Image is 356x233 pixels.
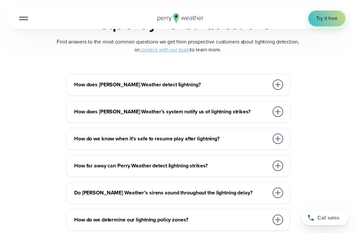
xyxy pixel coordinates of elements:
[317,214,339,222] span: Call sales
[308,11,345,26] a: Try it free
[139,46,190,53] a: connect with our team
[74,81,269,89] h3: How does [PERSON_NAME] Weather detect lightning?
[74,135,269,143] h3: How do we know when it’s safe to resume play after lightning?
[74,108,269,116] h3: How does [PERSON_NAME] Weather’s system notify us of lightning strikes?
[74,216,269,224] h3: How do we determine our lightning policy zones?
[316,15,338,22] span: Try it free
[46,38,310,54] p: Find answers to the most common questions we get from prospective customers about lightning detec...
[74,189,269,197] h3: Do [PERSON_NAME] Weather’s sirens sound throughout the lightning delay?
[302,211,348,225] a: Call sales
[74,162,269,170] h3: How far away can Perry Weather detect lightning strikes?
[86,15,270,33] h2: Frequently Asked Questions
